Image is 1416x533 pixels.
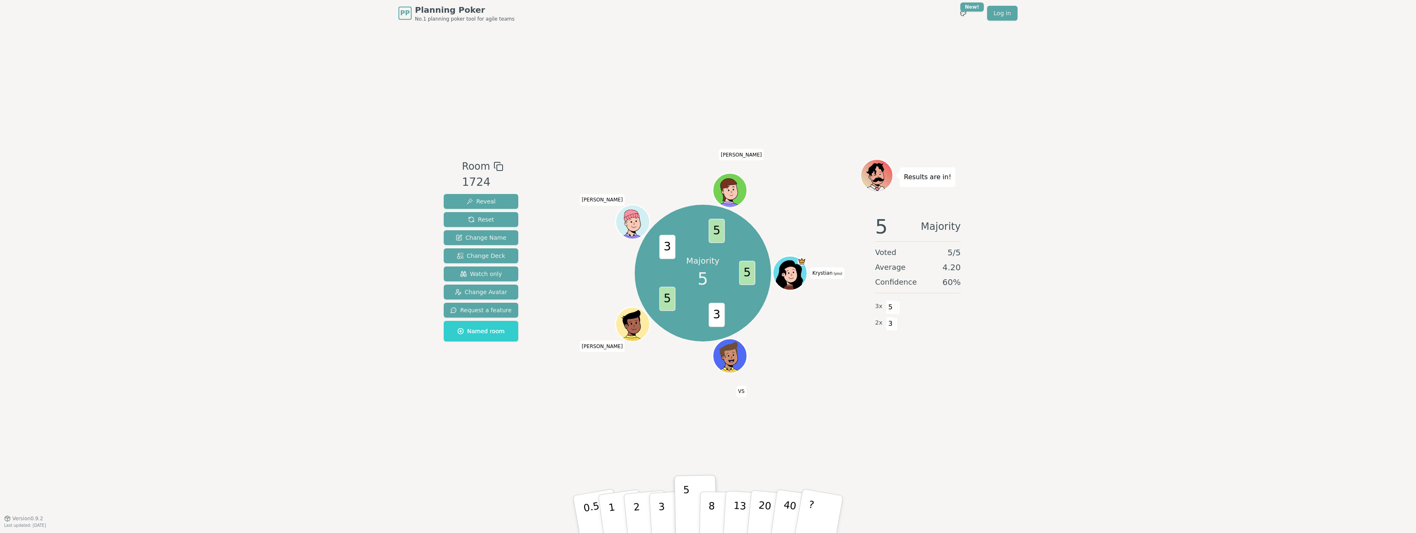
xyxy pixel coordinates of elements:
span: Request a feature [450,306,512,314]
span: 2 x [875,318,883,327]
span: Watch only [460,270,502,278]
button: Change Deck [444,248,518,263]
a: Log in [987,6,1018,21]
span: 5 [698,266,708,291]
a: PPPlanning PokerNo.1 planning poker tool for agile teams [398,4,515,22]
button: Version0.9.2 [4,515,43,522]
button: Reset [444,212,518,227]
span: 3 [886,317,895,331]
span: 3 [659,235,675,259]
span: Change Avatar [455,288,508,296]
span: 5 [708,219,724,243]
span: Voted [875,247,897,258]
span: Planning Poker [415,4,515,16]
button: Change Name [444,230,518,245]
button: Change Avatar [444,285,518,299]
span: Click to change your name [736,386,747,397]
span: 3 [708,303,724,327]
button: Click to change your avatar [774,257,806,289]
span: Change Name [456,234,506,242]
span: Reset [468,215,494,224]
span: Average [875,262,906,273]
span: 4.20 [942,262,961,273]
button: New! [956,6,971,21]
span: Room [462,159,490,174]
span: 5 [875,217,888,236]
span: Confidence [875,276,917,288]
button: Watch only [444,266,518,281]
span: Majority [921,217,961,236]
span: (you) [833,272,843,276]
span: PP [400,8,410,18]
span: 5 / 5 [948,247,961,258]
p: 5 [683,484,690,528]
span: 3 x [875,302,883,311]
div: New! [960,2,984,12]
span: Click to change your name [580,194,625,206]
button: Reveal [444,194,518,209]
span: Click to change your name [580,340,625,352]
button: Request a feature [444,303,518,318]
button: Named room [444,321,518,341]
span: Reveal [466,197,496,206]
span: Last updated: [DATE] [4,523,46,528]
span: Named room [457,327,505,335]
span: Krystian is the host [797,257,806,266]
p: Majority [686,255,720,266]
span: 5 [886,300,895,314]
span: No.1 planning poker tool for agile teams [415,16,515,22]
div: 1724 [462,174,503,191]
span: 5 [739,261,755,285]
span: Version 0.9.2 [12,515,43,522]
p: Results are in! [904,171,951,183]
span: 5 [659,287,675,311]
span: Click to change your name [719,149,764,160]
span: Change Deck [457,252,505,260]
span: 60 % [943,276,961,288]
span: Click to change your name [810,267,844,279]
